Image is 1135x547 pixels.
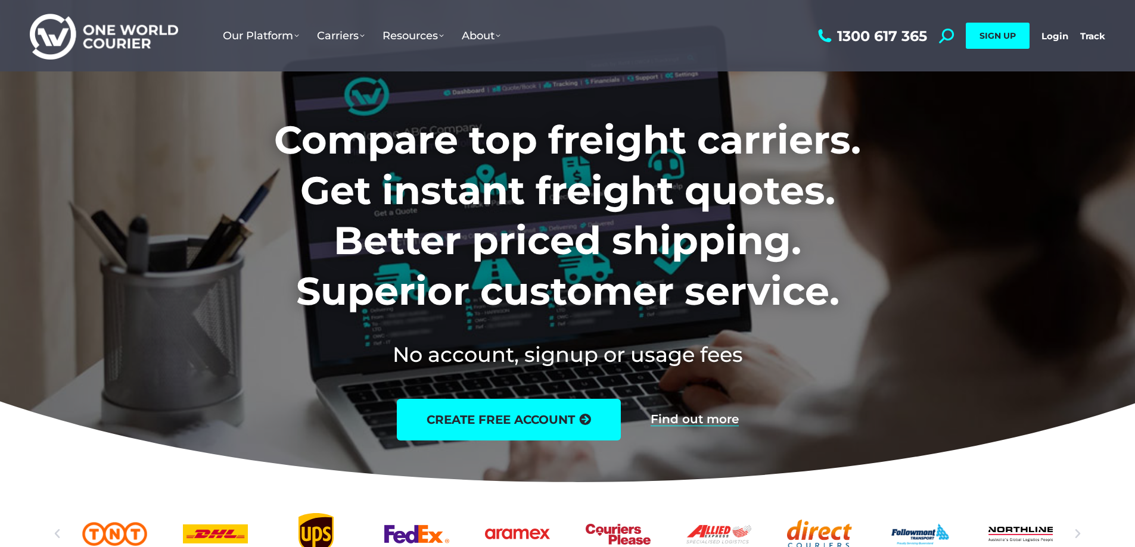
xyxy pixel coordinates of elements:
img: One World Courier [30,12,178,60]
a: 1300 617 365 [815,29,927,43]
a: Login [1041,30,1068,42]
a: Carriers [308,17,374,54]
span: Resources [383,29,444,42]
h2: No account, signup or usage fees [195,340,940,369]
a: Track [1080,30,1105,42]
a: create free account [397,399,621,440]
span: About [462,29,500,42]
a: Our Platform [214,17,308,54]
a: SIGN UP [966,23,1030,49]
span: Carriers [317,29,365,42]
h1: Compare top freight carriers. Get instant freight quotes. Better priced shipping. Superior custom... [195,115,940,316]
a: Resources [374,17,453,54]
a: Find out more [651,413,739,426]
span: Our Platform [223,29,299,42]
span: SIGN UP [979,30,1016,41]
a: About [453,17,509,54]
